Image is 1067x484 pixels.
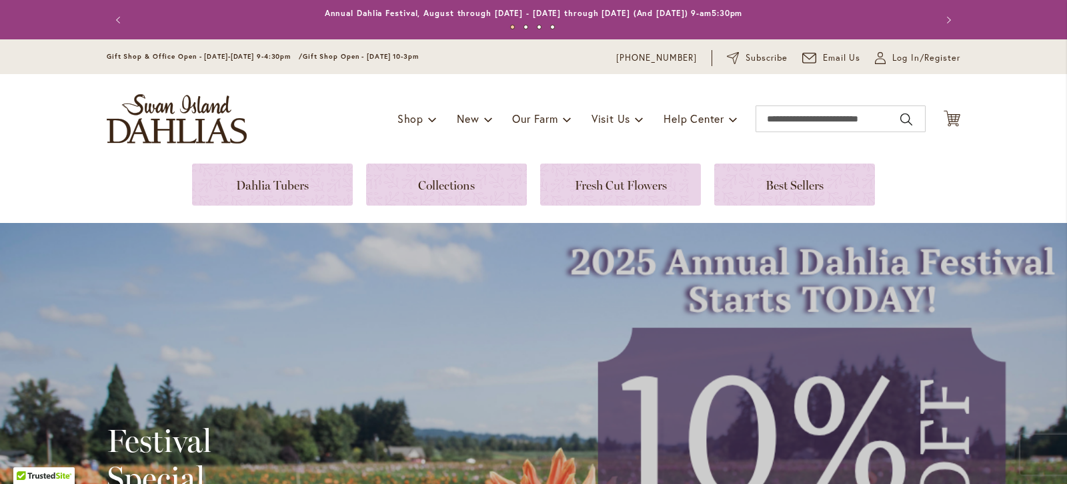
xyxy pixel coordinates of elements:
span: New [457,111,479,126]
button: 3 of 4 [537,25,542,29]
span: Subscribe [746,51,788,65]
span: Shop [397,111,423,126]
button: 1 of 4 [510,25,515,29]
a: Email Us [802,51,861,65]
button: Next [934,7,960,33]
span: Log In/Register [892,51,960,65]
span: Gift Shop & Office Open - [DATE]-[DATE] 9-4:30pm / [107,52,303,61]
span: Our Farm [512,111,558,126]
a: [PHONE_NUMBER] [616,51,697,65]
a: Annual Dahlia Festival, August through [DATE] - [DATE] through [DATE] (And [DATE]) 9-am5:30pm [325,8,743,18]
a: Log In/Register [875,51,960,65]
span: Email Us [823,51,861,65]
span: Visit Us [592,111,630,126]
button: 4 of 4 [550,25,555,29]
a: store logo [107,94,247,144]
button: 2 of 4 [523,25,528,29]
span: Gift Shop Open - [DATE] 10-3pm [303,52,419,61]
a: Subscribe [727,51,788,65]
button: Previous [107,7,133,33]
span: Help Center [664,111,724,126]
